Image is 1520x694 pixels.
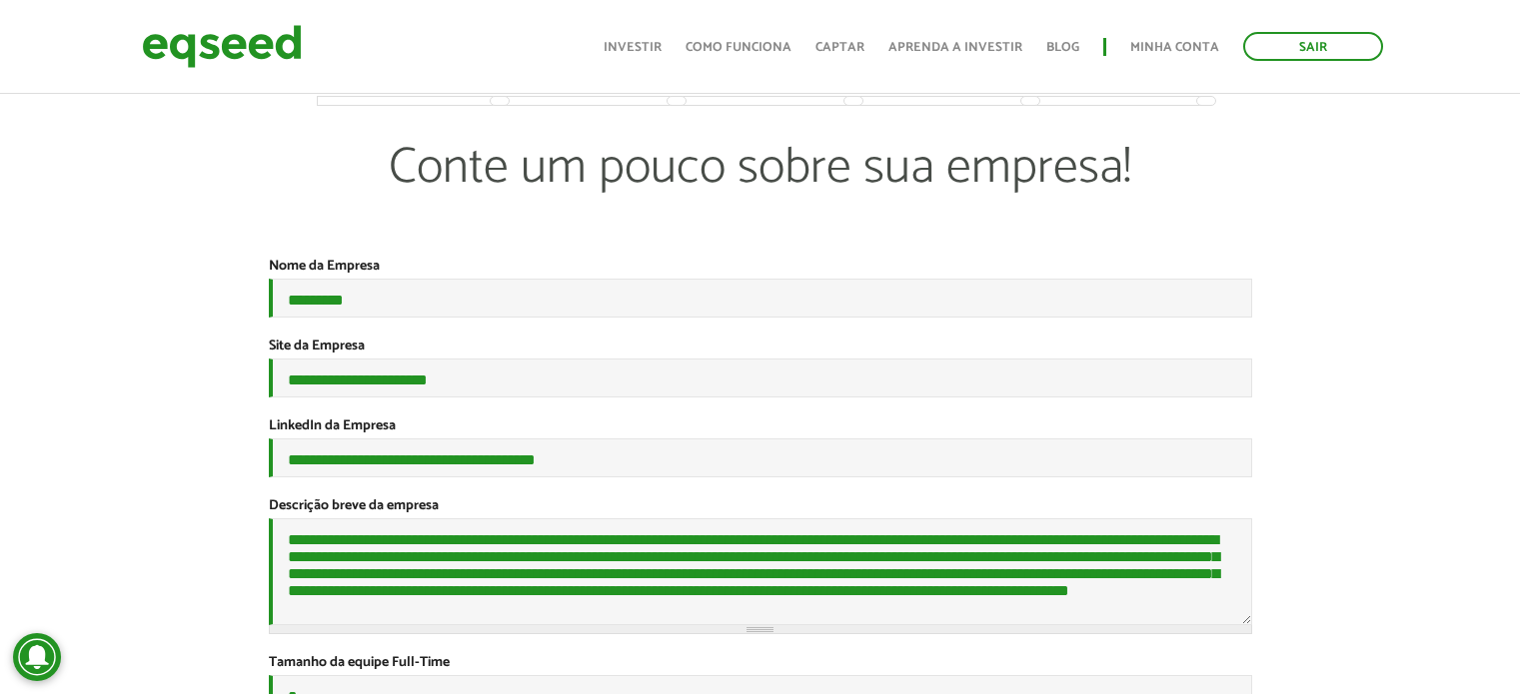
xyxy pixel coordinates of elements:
p: Conte um pouco sobre sua empresa! [318,138,1203,258]
label: Descrição breve da empresa [269,499,439,513]
a: Como funciona [686,41,791,54]
a: Investir [604,41,662,54]
a: Sair [1243,32,1383,61]
a: Aprenda a investir [888,41,1022,54]
img: EqSeed [142,20,302,73]
label: Site da Empresa [269,340,365,353]
label: Tamanho da equipe Full-Time [269,656,450,670]
a: Captar [815,41,864,54]
a: Minha conta [1130,41,1219,54]
a: Blog [1046,41,1079,54]
label: LinkedIn da Empresa [269,419,396,433]
label: Nome da Empresa [269,260,380,274]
